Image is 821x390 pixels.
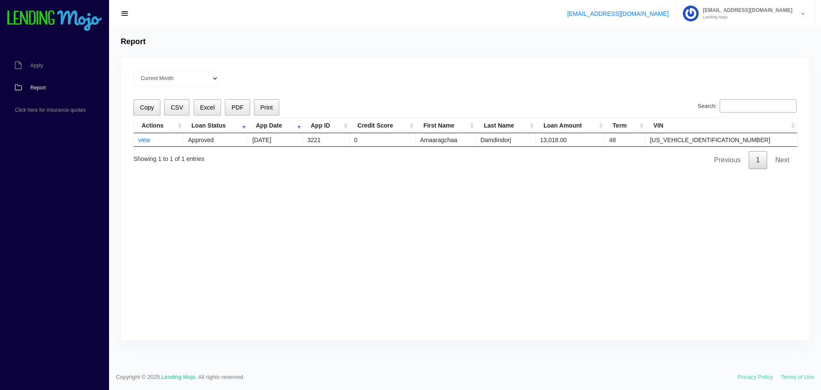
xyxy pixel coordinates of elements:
[536,118,605,133] th: Loan Amount: activate to sort column ascending
[476,118,536,133] th: Last Name: activate to sort column ascending
[536,133,605,146] td: 13,018.00
[646,118,797,133] th: VIN: activate to sort column ascending
[121,37,145,47] h4: Report
[738,374,773,380] a: Privacy Policy
[231,104,243,111] span: PDF
[646,133,797,146] td: [US_VEHICLE_IDENTIFICATION_NUMBER]
[134,118,184,133] th: Actions: activate to sort column ascending
[225,99,250,116] button: PDF
[567,10,668,17] a: [EMAIL_ADDRESS][DOMAIN_NAME]
[768,151,797,169] a: Next
[749,151,767,169] a: 1
[303,133,350,146] td: 3221
[30,63,43,68] span: Apply
[698,99,797,113] label: Search:
[303,118,350,133] th: App ID: activate to sort column ascending
[707,151,748,169] a: Previous
[184,118,248,133] th: Loan Status: activate to sort column ascending
[30,85,46,90] span: Report
[605,133,646,146] td: 48
[720,99,797,113] input: Search:
[200,104,215,111] span: Excel
[248,118,303,133] th: App Date: activate to sort column ascending
[350,118,416,133] th: Credit Score: activate to sort column ascending
[605,118,646,133] th: Term: activate to sort column ascending
[254,99,279,116] button: Print
[248,133,303,146] td: [DATE]
[476,133,536,146] td: Damdindorj
[6,10,103,32] img: logo-small.png
[260,104,273,111] span: Print
[133,99,160,116] button: Copy
[416,118,476,133] th: First Name: activate to sort column ascending
[133,149,204,164] div: Showing 1 to 1 of 1 entries
[350,133,416,146] td: 0
[171,104,183,111] span: CSV
[138,137,150,143] a: view
[781,374,814,380] a: Terms of Use
[194,99,221,116] button: Excel
[683,6,699,21] img: Profile image
[116,373,738,381] span: Copyright © 2025. . All rights reserved.
[416,133,476,146] td: Amaaragchaa
[699,8,792,13] span: [EMAIL_ADDRESS][DOMAIN_NAME]
[162,374,195,380] a: Lending Mojo
[164,99,189,116] button: CSV
[699,15,792,19] small: Lending Mojo
[15,107,86,113] span: Click here for insurance quotes
[140,104,154,111] span: Copy
[184,133,248,146] td: Approved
